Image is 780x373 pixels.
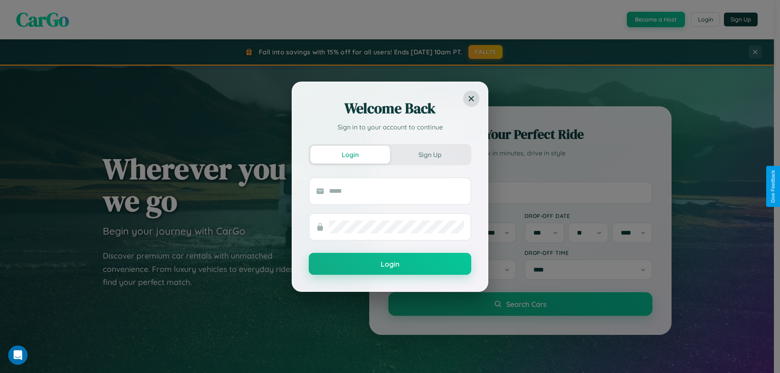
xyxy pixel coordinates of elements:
[8,345,28,365] iframe: Intercom live chat
[309,122,471,132] p: Sign in to your account to continue
[310,146,390,164] button: Login
[309,99,471,118] h2: Welcome Back
[390,146,470,164] button: Sign Up
[770,170,776,203] div: Give Feedback
[309,253,471,275] button: Login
